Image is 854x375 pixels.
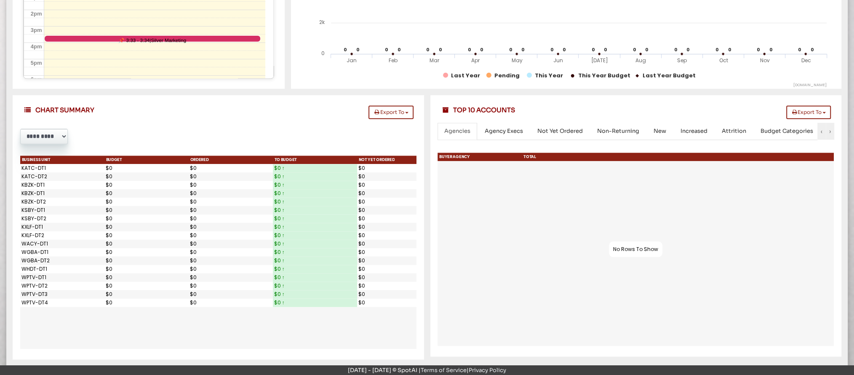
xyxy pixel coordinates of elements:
[826,123,834,140] button: Next
[126,37,149,43] b: 3:33 - 3:34
[274,274,285,281] span: $0 ↑
[189,240,273,248] div: $0
[274,190,285,197] span: $0 ↑
[104,265,189,273] div: $0
[715,46,719,53] tspan: 0
[189,198,273,206] div: $0
[104,231,189,240] div: $0
[674,46,678,53] tspan: 0
[20,206,104,214] div: KSBY-DT1
[274,265,285,272] span: $0 ↑
[104,298,189,307] div: $0
[654,127,666,135] span: New
[439,154,470,160] span: Buyer Agency
[592,46,595,53] tspan: 0
[189,290,273,298] div: $0
[20,265,104,273] div: WHDT-DT1
[469,367,506,374] a: Privacy Policy
[22,157,51,163] span: Business Unit
[801,57,811,64] tspan: Dec
[719,57,728,64] tspan: Oct
[29,60,44,66] div: 5pm
[189,172,273,181] div: $0
[385,46,388,53] tspan: 0
[20,223,104,231] div: KXLF-DT1
[511,57,522,64] tspan: May
[604,46,607,53] tspan: 0
[189,248,273,256] div: $0
[677,57,687,64] tspan: Sep
[104,248,189,256] div: $0
[104,256,189,265] div: $0
[357,231,441,240] div: $0
[20,164,104,172] div: KATC-DT1
[274,232,285,239] span: $0 ↑
[274,173,285,180] span: $0 ↑
[635,57,646,64] tspan: Aug
[274,257,285,264] span: $0 ↑
[118,37,125,43] span: 📌
[357,189,441,198] div: $0
[104,214,189,223] div: $0
[357,164,441,172] div: $0
[430,57,440,64] tspan: Mar
[20,198,104,206] div: KBZK-DT2
[535,71,563,79] tspan: This Year
[189,265,273,273] div: $0
[633,46,636,53] tspan: 0
[189,206,273,214] div: $0
[151,37,186,43] span: Silver Marketing
[190,157,209,163] span: Ordered
[104,290,189,298] div: $0
[357,265,441,273] div: $0
[553,57,563,64] tspan: Jun
[20,231,104,240] div: KXLF-DT2
[104,240,189,248] div: $0
[29,44,44,49] div: 4pm
[643,71,696,79] tspan: Last Year Budget
[471,57,480,64] tspan: Apr
[722,127,746,135] span: Attrition
[347,57,357,64] tspan: Jan
[357,206,441,214] div: $0
[357,240,441,248] div: $0
[368,106,413,119] button: Export To
[523,154,536,160] span: Total
[357,223,441,231] div: $0
[274,282,285,289] span: $0 ↑
[537,127,583,135] span: Not Yet Ordered
[189,282,273,290] div: $0
[357,256,441,265] div: $0
[798,46,801,53] tspan: 0
[20,273,104,282] div: WPTV-DT1
[591,57,608,64] tspan: [DATE]
[189,181,273,189] div: $0
[686,46,690,53] tspan: 0
[29,77,44,82] div: 6pm
[106,157,122,163] span: Budget
[509,46,512,53] tspan: 0
[757,46,760,53] tspan: 0
[563,46,566,53] tspan: 0
[357,198,441,206] div: $0
[274,215,285,222] span: $0 ↑
[439,46,442,53] tspan: 0
[274,290,285,298] span: $0 ↑
[357,181,441,189] div: $0
[104,189,189,198] div: $0
[20,248,104,256] div: WGBA-DT1
[444,127,470,135] span: Agencies
[356,46,360,53] tspan: 0
[550,46,554,53] tspan: 0
[817,123,826,140] button: Previous
[274,248,285,256] span: $0 ↑
[274,299,285,306] span: $0 ↑
[189,298,273,307] div: $0
[769,46,773,53] tspan: 0
[104,198,189,206] div: $0
[104,164,189,172] div: $0
[357,248,441,256] div: $0
[761,127,813,135] span: Budget Categories
[20,181,104,189] div: KBZK-DT1
[20,240,104,248] div: WACY-DT1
